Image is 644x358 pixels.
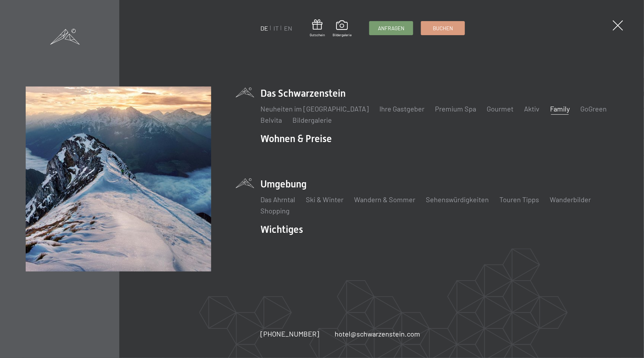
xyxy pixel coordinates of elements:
[426,195,489,204] a: Sehenswürdigkeiten
[335,329,420,339] a: hotel@schwarzenstein.com
[310,19,325,37] a: Gutschein
[433,25,453,32] span: Buchen
[499,195,539,204] a: Touren Tipps
[284,24,292,32] a: EN
[260,329,319,339] a: [PHONE_NUMBER]
[292,116,332,124] a: Bildergalerie
[580,104,607,113] a: GoGreen
[524,104,539,113] a: Aktiv
[487,104,513,113] a: Gourmet
[333,20,352,37] a: Bildergalerie
[310,32,325,37] span: Gutschein
[260,104,369,113] a: Neuheiten im [GEOGRAPHIC_DATA]
[379,104,424,113] a: Ihre Gastgeber
[26,87,211,272] img: Ein Familienhotel in Südtirol zum Verlieben
[260,206,290,215] a: Shopping
[378,25,404,32] span: Anfragen
[354,195,415,204] a: Wandern & Sommer
[333,32,352,37] span: Bildergalerie
[550,195,591,204] a: Wanderbilder
[260,24,268,32] a: DE
[421,21,465,35] a: Buchen
[370,21,413,35] a: Anfragen
[435,104,476,113] a: Premium Spa
[550,104,570,113] a: Family
[260,116,282,124] a: Belvita
[273,24,279,32] a: IT
[306,195,343,204] a: Ski & Winter
[260,195,295,204] a: Das Ahrntal
[260,330,319,338] span: [PHONE_NUMBER]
